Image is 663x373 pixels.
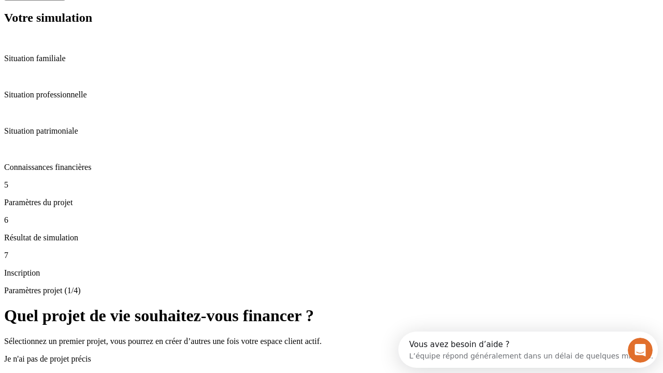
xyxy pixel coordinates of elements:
p: Inscription [4,268,659,278]
p: Paramètres du projet [4,198,659,207]
p: Paramètres projet (1/4) [4,286,659,295]
p: Connaissances financières [4,163,659,172]
h1: Quel projet de vie souhaitez-vous financer ? [4,306,659,325]
iframe: Intercom live chat [628,338,653,363]
p: Situation professionnelle [4,90,659,99]
div: Vous avez besoin d’aide ? [11,9,255,17]
span: Sélectionnez un premier projet, vous pourrez en créer d’autres une fois votre espace client actif. [4,337,322,346]
iframe: Intercom live chat discovery launcher [398,332,658,368]
h2: Votre simulation [4,11,659,25]
p: Situation familiale [4,54,659,63]
p: 7 [4,251,659,260]
p: Je n'ai pas de projet précis [4,354,659,364]
div: Ouvrir le Messenger Intercom [4,4,285,33]
p: 6 [4,216,659,225]
p: 5 [4,180,659,190]
p: Situation patrimoniale [4,126,659,136]
p: Résultat de simulation [4,233,659,242]
div: L’équipe répond généralement dans un délai de quelques minutes. [11,17,255,28]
